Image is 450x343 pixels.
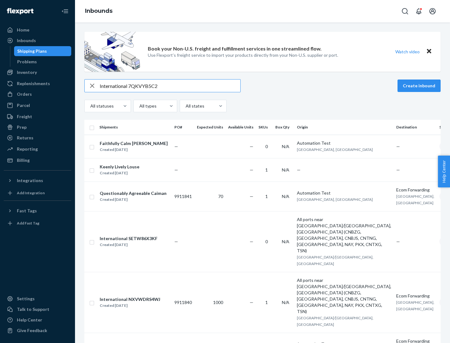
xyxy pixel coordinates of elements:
[148,45,322,52] p: Book your Non-U.S. freight and fulfillment services in one streamlined flow.
[14,46,72,56] a: Shipping Plans
[17,114,32,120] div: Freight
[80,2,117,20] ol: breadcrumbs
[250,144,253,149] span: —
[4,89,71,99] a: Orders
[412,5,425,17] button: Open notifications
[17,208,37,214] div: Fast Tags
[174,144,178,149] span: —
[17,102,30,109] div: Parcel
[17,80,50,87] div: Replenishments
[7,8,33,14] img: Flexport logo
[85,7,112,14] a: Inbounds
[297,255,373,266] span: [GEOGRAPHIC_DATA]/[GEOGRAPHIC_DATA], [GEOGRAPHIC_DATA]
[4,112,71,122] a: Freight
[4,326,71,336] button: Give Feedback
[282,239,289,244] span: N/A
[4,206,71,216] button: Fast Tags
[4,100,71,110] a: Parcel
[100,170,139,176] div: Created [DATE]
[265,300,268,305] span: 1
[4,315,71,325] a: Help Center
[4,67,71,77] a: Inventory
[397,80,441,92] button: Create inbound
[282,167,289,172] span: N/A
[297,147,373,152] span: [GEOGRAPHIC_DATA], [GEOGRAPHIC_DATA]
[172,120,194,135] th: PO#
[297,216,391,254] div: All ports near [GEOGRAPHIC_DATA]/[GEOGRAPHIC_DATA], [GEOGRAPHIC_DATA] (CNBZG, [GEOGRAPHIC_DATA], ...
[265,194,268,199] span: 1
[100,147,168,153] div: Created [DATE]
[4,144,71,154] a: Reporting
[100,242,157,248] div: Created [DATE]
[396,239,400,244] span: —
[100,235,157,242] div: International SETW86X3KF
[4,294,71,304] a: Settings
[148,52,338,58] p: Use Flexport’s freight service to import your products directly from your Non-U.S. supplier or port.
[4,218,71,228] a: Add Fast Tag
[4,36,71,46] a: Inbounds
[4,25,71,35] a: Home
[250,167,253,172] span: —
[226,120,256,135] th: Available Units
[194,120,226,135] th: Expected Units
[213,300,223,305] span: 1000
[17,190,45,196] div: Add Integration
[438,156,450,187] button: Help Center
[218,194,223,199] span: 70
[17,27,29,33] div: Home
[297,190,391,196] div: Automation Test
[17,177,43,184] div: Integrations
[426,5,439,17] button: Open account menu
[100,196,167,203] div: Created [DATE]
[297,277,391,315] div: All ports near [GEOGRAPHIC_DATA]/[GEOGRAPHIC_DATA], [GEOGRAPHIC_DATA] (CNBZG, [GEOGRAPHIC_DATA], ...
[4,188,71,198] a: Add Integration
[297,197,373,202] span: [GEOGRAPHIC_DATA], [GEOGRAPHIC_DATA]
[17,69,37,75] div: Inventory
[17,146,38,152] div: Reporting
[100,190,167,196] div: Questionably Agreeable Caiman
[97,120,172,135] th: Shipments
[4,176,71,186] button: Integrations
[17,327,47,334] div: Give Feedback
[4,133,71,143] a: Returns
[100,140,168,147] div: Faithfully Calm [PERSON_NAME]
[59,5,71,17] button: Close Navigation
[4,304,71,314] a: Talk to Support
[14,57,72,67] a: Problems
[282,300,289,305] span: N/A
[17,296,35,302] div: Settings
[399,5,411,17] button: Open Search Box
[297,140,391,146] div: Automation Test
[396,194,434,205] span: [GEOGRAPHIC_DATA], [GEOGRAPHIC_DATA]
[17,220,39,226] div: Add Fast Tag
[297,316,373,327] span: [GEOGRAPHIC_DATA]/[GEOGRAPHIC_DATA], [GEOGRAPHIC_DATA]
[100,164,139,170] div: Keenly Lively Louse
[256,120,273,135] th: SKUs
[172,272,194,333] td: 9911840
[265,144,268,149] span: 0
[250,300,253,305] span: —
[273,120,294,135] th: Box Qty
[17,135,33,141] div: Returns
[17,306,49,312] div: Talk to Support
[425,47,433,56] button: Close
[100,80,240,92] input: Search inbounds by name, destination, msku...
[174,239,178,244] span: —
[17,59,37,65] div: Problems
[17,317,42,323] div: Help Center
[100,302,160,309] div: Created [DATE]
[4,122,71,132] a: Prep
[396,167,400,172] span: —
[396,300,434,311] span: [GEOGRAPHIC_DATA], [GEOGRAPHIC_DATA]
[282,194,289,199] span: N/A
[172,181,194,211] td: 9911841
[294,120,394,135] th: Origin
[396,144,400,149] span: —
[100,296,160,302] div: International NXVWDRS4WJ
[265,239,268,244] span: 0
[265,167,268,172] span: 1
[17,91,32,97] div: Orders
